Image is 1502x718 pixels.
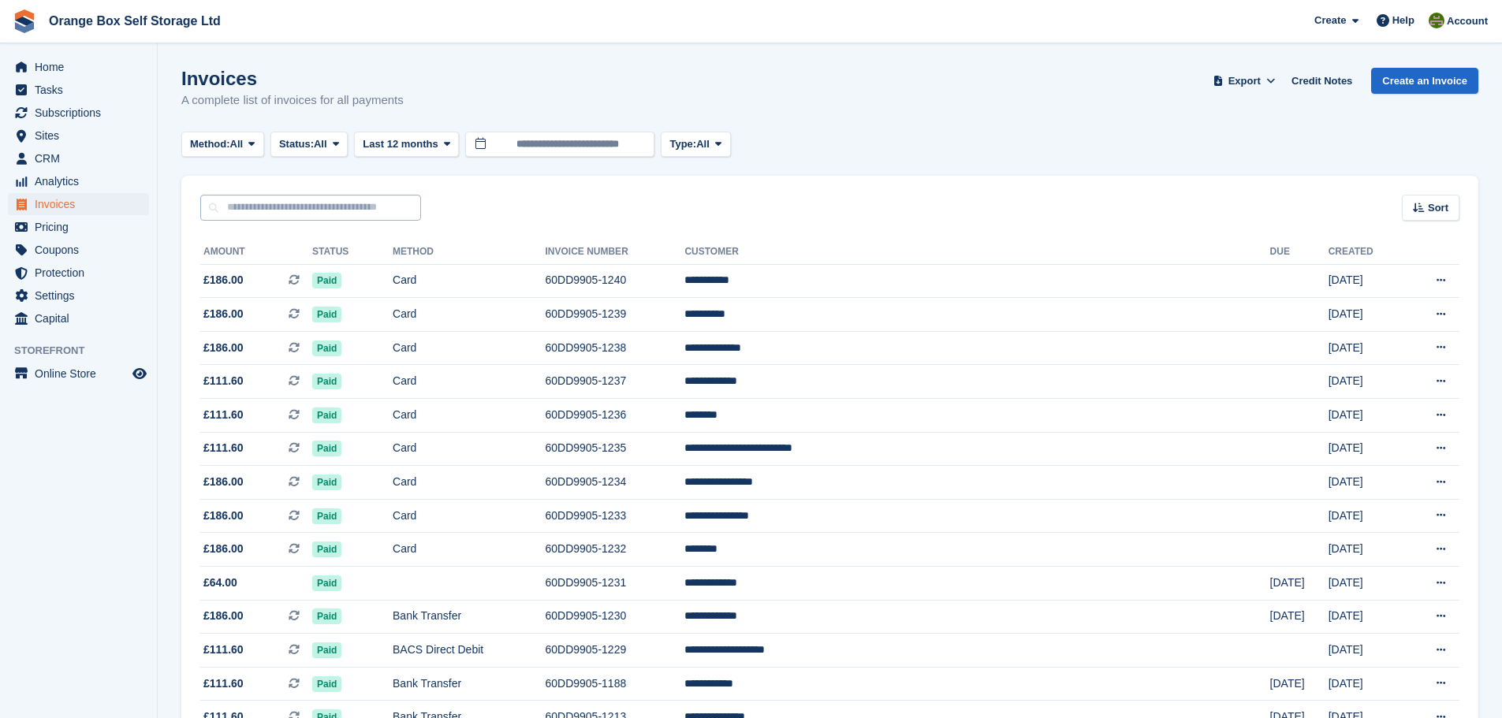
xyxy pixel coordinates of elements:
[1329,667,1404,701] td: [DATE]
[393,667,545,701] td: Bank Transfer
[1209,68,1279,94] button: Export
[312,441,341,456] span: Paid
[1329,432,1404,466] td: [DATE]
[35,216,129,238] span: Pricing
[13,9,36,33] img: stora-icon-8386f47178a22dfd0bd8f6a31ec36ba5ce8667c1dd55bd0f319d3a0aa187defe.svg
[8,102,149,124] a: menu
[35,147,129,169] span: CRM
[1371,68,1478,94] a: Create an Invoice
[1392,13,1414,28] span: Help
[393,240,545,265] th: Method
[35,285,129,307] span: Settings
[203,608,244,624] span: £186.00
[8,216,149,238] a: menu
[1447,13,1488,29] span: Account
[545,331,684,365] td: 60DD9905-1238
[312,676,341,692] span: Paid
[35,79,129,101] span: Tasks
[545,298,684,332] td: 60DD9905-1239
[8,363,149,385] a: menu
[181,132,264,158] button: Method: All
[8,307,149,329] a: menu
[1428,200,1448,216] span: Sort
[1270,567,1329,601] td: [DATE]
[545,600,684,634] td: 60DD9905-1230
[312,240,393,265] th: Status
[393,466,545,500] td: Card
[1329,567,1404,601] td: [DATE]
[35,307,129,329] span: Capital
[8,262,149,284] a: menu
[1270,600,1329,634] td: [DATE]
[393,432,545,466] td: Card
[312,575,341,591] span: Paid
[312,474,341,490] span: Paid
[181,91,404,110] p: A complete list of invoices for all payments
[8,170,149,192] a: menu
[1228,73,1261,89] span: Export
[312,642,341,658] span: Paid
[312,407,341,423] span: Paid
[545,240,684,265] th: Invoice Number
[8,193,149,215] a: menu
[696,136,710,152] span: All
[545,567,684,601] td: 60DD9905-1231
[545,365,684,399] td: 60DD9905-1237
[35,125,129,147] span: Sites
[203,675,244,692] span: £111.60
[545,399,684,433] td: 60DD9905-1236
[354,132,459,158] button: Last 12 months
[545,533,684,567] td: 60DD9905-1232
[393,533,545,567] td: Card
[1329,600,1404,634] td: [DATE]
[1329,264,1404,298] td: [DATE]
[312,273,341,288] span: Paid
[8,56,149,78] a: menu
[35,262,129,284] span: Protection
[312,374,341,389] span: Paid
[200,240,312,265] th: Amount
[279,136,314,152] span: Status:
[1329,466,1404,500] td: [DATE]
[1329,365,1404,399] td: [DATE]
[393,499,545,533] td: Card
[684,240,1269,265] th: Customer
[1270,240,1329,265] th: Due
[8,125,149,147] a: menu
[312,541,341,557] span: Paid
[35,239,129,261] span: Coupons
[230,136,244,152] span: All
[1285,68,1359,94] a: Credit Notes
[14,343,157,359] span: Storefront
[203,642,244,658] span: £111.60
[393,634,545,668] td: BACS Direct Debit
[35,363,129,385] span: Online Store
[1329,298,1404,332] td: [DATE]
[363,136,438,152] span: Last 12 months
[393,365,545,399] td: Card
[661,132,730,158] button: Type: All
[35,193,129,215] span: Invoices
[203,340,244,356] span: £186.00
[35,56,129,78] span: Home
[312,508,341,524] span: Paid
[393,264,545,298] td: Card
[8,79,149,101] a: menu
[203,407,244,423] span: £111.60
[1329,240,1404,265] th: Created
[190,136,230,152] span: Method:
[1270,667,1329,701] td: [DATE]
[1329,634,1404,668] td: [DATE]
[8,147,149,169] a: menu
[203,272,244,288] span: £186.00
[43,8,227,34] a: Orange Box Self Storage Ltd
[545,634,684,668] td: 60DD9905-1229
[35,102,129,124] span: Subscriptions
[8,285,149,307] a: menu
[1329,499,1404,533] td: [DATE]
[312,608,341,624] span: Paid
[393,600,545,634] td: Bank Transfer
[545,432,684,466] td: 60DD9905-1235
[203,474,244,490] span: £186.00
[130,364,149,383] a: Preview store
